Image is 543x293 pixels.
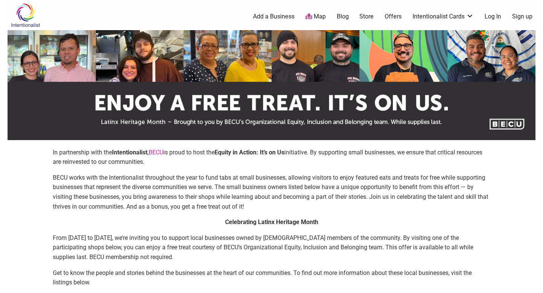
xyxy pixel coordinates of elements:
a: Sign up [512,12,532,21]
a: Blog [337,12,349,21]
a: Add a Business [253,12,295,21]
a: BECU [149,149,163,156]
p: In partnership with the , is proud to host the initiative. By supporting small businesses, we ens... [53,148,490,167]
p: From [DATE] to [DATE], we’re inviting you to support local businesses owned by [DEMOGRAPHIC_DATA]... [53,233,490,262]
a: Offers [385,12,402,21]
a: Intentionalist Cards [413,12,474,21]
a: Log In [485,12,501,21]
img: Intentionalist [8,3,43,27]
strong: Celebrating Latinx Heritage Month [225,218,318,226]
img: sponsor logo [8,30,535,140]
a: Map [305,12,326,21]
p: Get to know the people and stories behind the businesses at the heart of our communities. To find... [53,268,490,287]
p: BECU works with the Intentionalist throughout the year to fund tabs at small businesses, allowing... [53,173,490,211]
a: Store [359,12,374,21]
strong: Intentionalist [112,149,147,156]
strong: Equity in Action: It’s on Us [215,149,284,156]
